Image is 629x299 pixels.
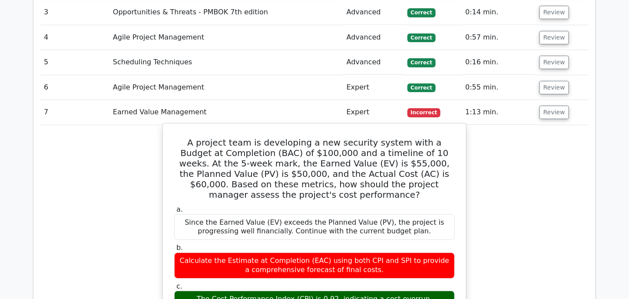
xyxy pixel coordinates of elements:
[462,50,536,75] td: 0:16 min.
[462,75,536,100] td: 0:55 min.
[173,137,456,200] h5: A project team is developing a new security system with a Budget at Completion (BAC) of $100,000 ...
[407,58,436,67] span: Correct
[540,106,569,119] button: Review
[343,100,404,125] td: Expert
[174,214,455,240] div: Since the Earned Value (EV) exceeds the Planned Value (PV), the project is progressing well finan...
[109,75,343,100] td: Agile Project Management
[540,56,569,69] button: Review
[174,252,455,279] div: Calculate the Estimate at Completion (EAC) using both CPI and SPI to provide a comprehensive fore...
[540,6,569,19] button: Review
[407,83,436,92] span: Correct
[176,205,183,213] span: a.
[343,25,404,50] td: Advanced
[40,100,109,125] td: 7
[343,50,404,75] td: Advanced
[540,81,569,94] button: Review
[407,108,441,117] span: Incorrect
[462,25,536,50] td: 0:57 min.
[462,100,536,125] td: 1:13 min.
[343,75,404,100] td: Expert
[40,50,109,75] td: 5
[540,31,569,44] button: Review
[109,100,343,125] td: Earned Value Management
[40,25,109,50] td: 4
[109,25,343,50] td: Agile Project Management
[176,243,183,252] span: b.
[407,8,436,17] span: Correct
[176,282,182,290] span: c.
[109,50,343,75] td: Scheduling Techniques
[407,33,436,42] span: Correct
[40,75,109,100] td: 6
